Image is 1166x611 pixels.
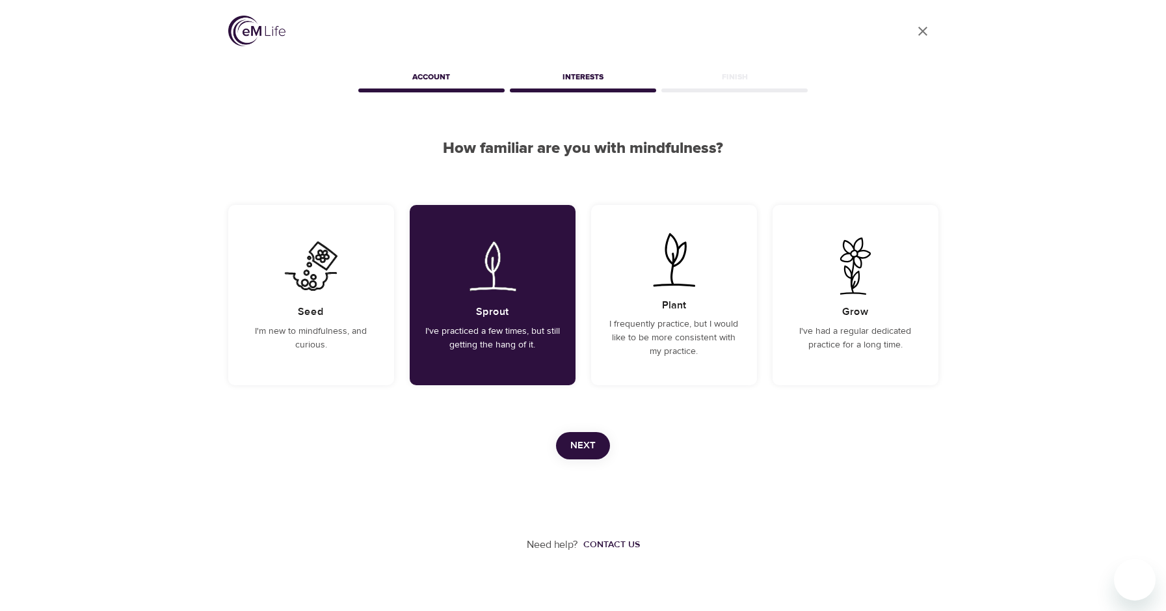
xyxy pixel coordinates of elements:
[425,325,560,352] p: I've practiced a few times, but still getting the hang of it.
[556,432,610,459] button: Next
[591,205,757,385] div: I frequently practice, but I would like to be more consistent with my practice.PlantI frequently ...
[907,16,938,47] a: close
[823,238,888,295] img: I've had a regular dedicated practice for a long time.
[228,139,938,158] h2: How familiar are you with mindfulness?
[773,205,938,385] div: I've had a regular dedicated practice for a long time.GrowI've had a regular dedicated practice f...
[244,325,378,352] p: I'm new to mindfulness, and curious.
[476,305,509,319] h5: Sprout
[278,238,344,295] img: I'm new to mindfulness, and curious.
[607,318,741,359] p: I frequently practice, but I would like to be more consistent with my practice.
[460,238,525,295] img: I've practiced a few times, but still getting the hang of it.
[842,305,868,319] h5: Grow
[583,538,640,551] div: Contact us
[662,299,686,312] h5: Plant
[1114,559,1156,601] iframe: Button to launch messaging window
[578,538,640,551] a: Contact us
[228,16,285,46] img: logo
[641,231,707,288] img: I frequently practice, but I would like to be more consistent with my practice.
[527,537,578,552] p: Need help?
[410,205,576,385] div: I've practiced a few times, but still getting the hang of it.SproutI've practiced a few times, bu...
[298,305,324,319] h5: Seed
[788,325,923,352] p: I've had a regular dedicated practice for a long time.
[570,437,596,454] span: Next
[228,205,394,385] div: I'm new to mindfulness, and curious.SeedI'm new to mindfulness, and curious.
